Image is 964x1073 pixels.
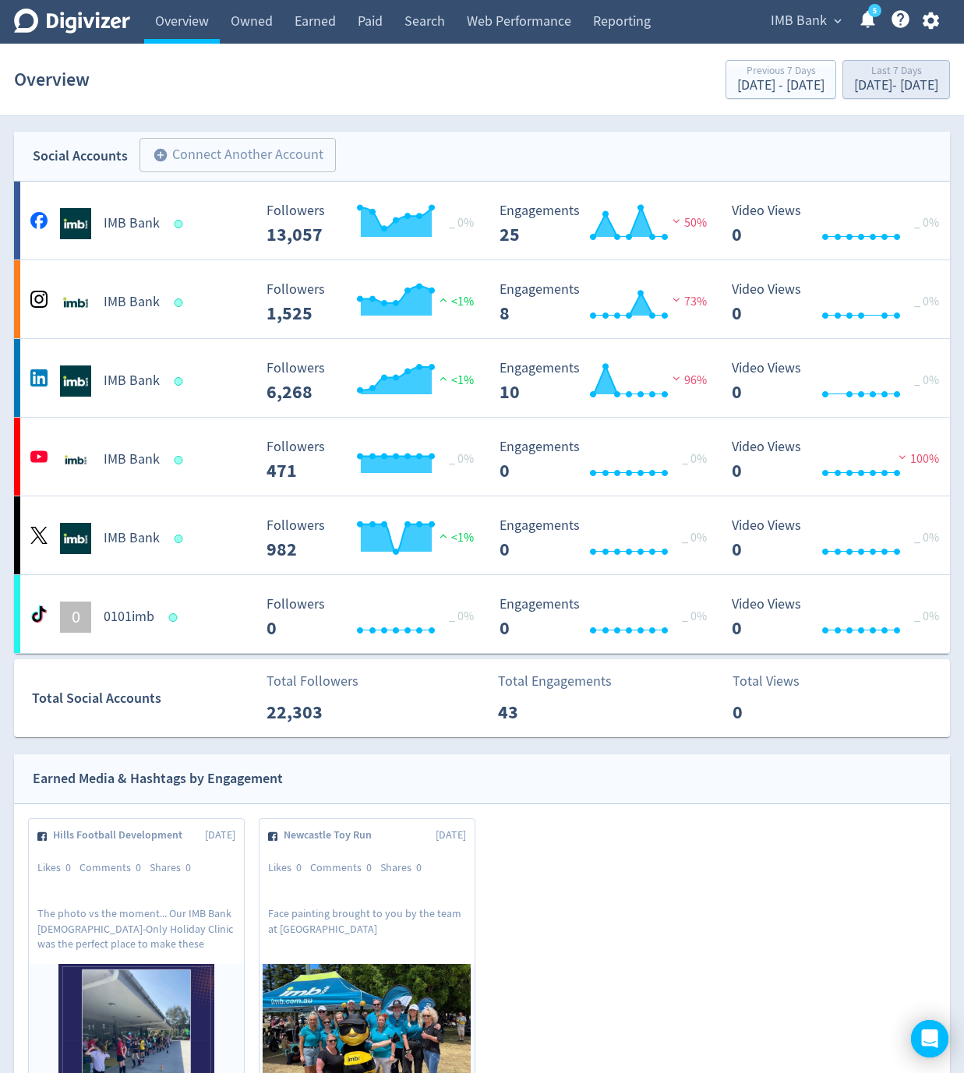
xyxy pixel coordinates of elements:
img: IMB Bank undefined [60,287,91,318]
span: 50% [669,215,707,231]
span: <1% [436,294,474,309]
svg: Followers --- [259,597,493,638]
h5: IMB Bank [104,529,160,548]
div: Shares [380,860,430,876]
img: IMB Bank undefined [60,523,91,554]
img: positive-performance.svg [436,530,451,542]
span: _ 0% [914,530,939,545]
h5: IMB Bank [104,293,160,312]
div: Shares [150,860,200,876]
span: <1% [436,372,474,388]
button: Connect Another Account [139,138,336,172]
p: Total Followers [267,671,358,692]
span: _ 0% [682,530,707,545]
div: [DATE] - [DATE] [854,79,938,93]
svg: Engagements 10 [492,361,726,402]
div: Comments [79,860,150,876]
span: Hills Football Development [53,828,191,843]
svg: Video Views 0 [724,439,958,481]
p: 22,303 [267,698,356,726]
svg: Engagements 0 [492,518,726,559]
span: _ 0% [914,609,939,624]
div: [DATE] - [DATE] [737,79,825,93]
span: 96% [669,372,707,388]
svg: Video Views 0 [724,597,958,638]
span: [DATE] [436,828,466,843]
img: IMB Bank undefined [60,444,91,475]
a: IMB Bank undefinedIMB Bank Followers --- _ 0% Followers 471 Engagements 0 Engagements 0 _ 0% Vide... [14,418,950,496]
img: IMB Bank undefined [60,208,91,239]
span: _ 0% [449,215,474,231]
span: _ 0% [914,372,939,388]
span: Data last synced: 13 Oct 2025, 2:02am (AEDT) [175,535,188,543]
span: 0 [65,860,71,874]
svg: Engagements 0 [492,597,726,638]
span: _ 0% [449,451,474,467]
p: The photo vs the moment... Our IMB Bank [DEMOGRAPHIC_DATA]-Only Holiday Clinic was the perfect pl... [37,906,235,950]
svg: Video Views 0 [724,203,958,245]
a: IMB Bank undefinedIMB Bank Followers --- Followers 6,268 <1% Engagements 10 Engagements 10 96% Vi... [14,339,950,417]
a: IMB Bank undefinedIMB Bank Followers --- Followers 1,525 <1% Engagements 8 Engagements 8 73% Vide... [14,260,950,338]
span: 0 [296,860,302,874]
span: expand_more [831,14,845,28]
h5: IMB Bank [104,372,160,390]
img: negative-performance.svg [669,215,684,227]
img: negative-performance.svg [895,451,910,463]
span: _ 0% [914,294,939,309]
div: Earned Media & Hashtags by Engagement [33,768,283,790]
span: _ 0% [449,609,474,624]
img: positive-performance.svg [436,372,451,384]
span: _ 0% [682,451,707,467]
h5: 0101imb [104,608,154,627]
div: Likes [37,860,79,876]
span: Newcastle Toy Run [284,828,380,843]
span: 0 [136,860,141,874]
span: 73% [669,294,707,309]
a: IMB Bank undefinedIMB Bank Followers --- _ 0% Followers 13,057 Engagements 25 Engagements 25 50% ... [14,182,950,259]
svg: Followers --- [259,282,493,323]
img: negative-performance.svg [669,372,684,384]
a: Connect Another Account [128,140,336,172]
span: 100% [895,451,939,467]
svg: Engagements 25 [492,203,726,245]
span: 0 [366,860,372,874]
svg: Followers --- [259,203,493,245]
span: _ 0% [914,215,939,231]
p: Face painting brought to you by the team at [GEOGRAPHIC_DATA] [268,906,466,950]
svg: Video Views 0 [724,518,958,559]
svg: Followers --- [259,439,493,481]
div: 0 [60,602,91,633]
div: Open Intercom Messenger [911,1020,948,1057]
p: 0 [733,698,822,726]
span: [DATE] [205,828,235,843]
svg: Video Views 0 [724,361,958,402]
p: Total Engagements [498,671,612,692]
span: _ 0% [682,609,707,624]
a: 00101imb Followers --- _ 0% Followers 0 Engagements 0 Engagements 0 _ 0% Video Views 0 Video View... [14,575,950,653]
svg: Followers --- [259,518,493,559]
svg: Followers --- [259,361,493,402]
text: 5 [873,5,877,16]
svg: Engagements 8 [492,282,726,323]
div: Social Accounts [33,145,128,168]
div: Total Social Accounts [32,687,256,710]
span: Data last synced: 13 Oct 2025, 12:01am (AEDT) [175,377,188,386]
span: IMB Bank [771,9,827,34]
span: Data last synced: 13 Oct 2025, 2:02am (AEDT) [175,220,188,228]
h5: IMB Bank [104,450,160,469]
div: Last 7 Days [854,65,938,79]
button: Last 7 Days[DATE]- [DATE] [842,60,950,99]
div: Likes [268,860,310,876]
div: Previous 7 Days [737,65,825,79]
button: Previous 7 Days[DATE] - [DATE] [726,60,836,99]
span: 0 [185,860,191,874]
img: positive-performance.svg [436,294,451,305]
p: 43 [498,698,588,726]
img: IMB Bank undefined [60,365,91,397]
svg: Video Views 0 [724,282,958,323]
button: IMB Bank [765,9,846,34]
span: Data last synced: 13 Oct 2025, 4:01am (AEDT) [169,613,182,622]
span: 0 [416,860,422,874]
span: Data last synced: 12 Oct 2025, 8:02pm (AEDT) [175,456,188,464]
span: add_circle [153,147,168,163]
